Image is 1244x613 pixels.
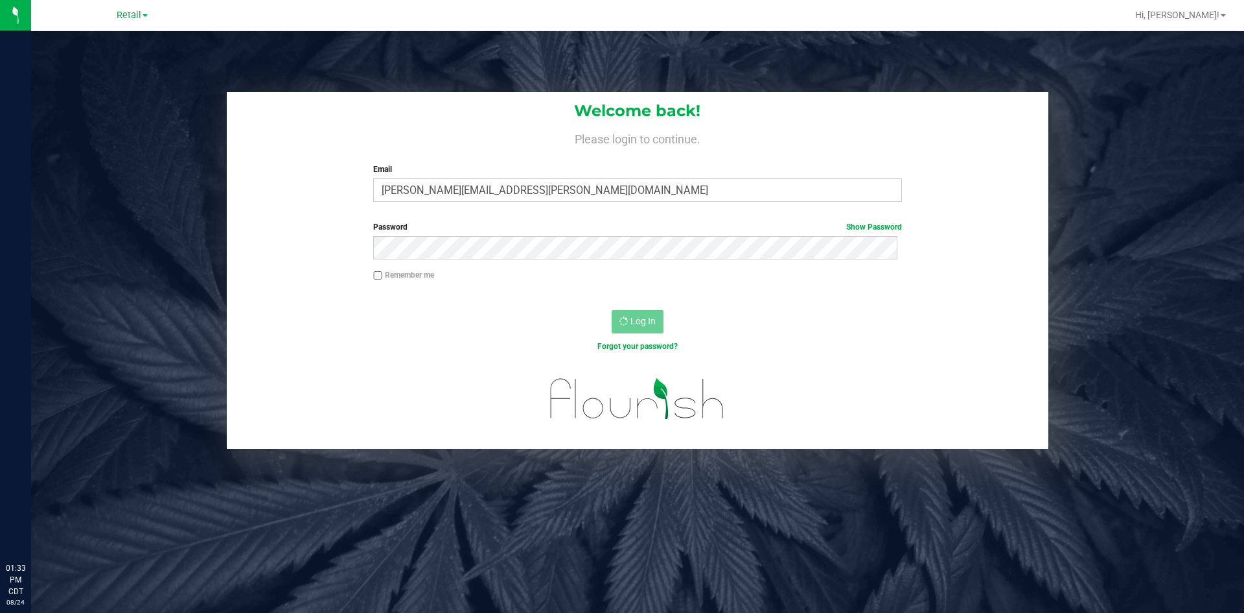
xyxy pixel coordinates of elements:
label: Email [373,163,901,175]
span: Log In [630,316,656,326]
img: flourish_logo.svg [535,366,740,432]
span: Password [373,222,408,232]
a: Show Password [846,222,902,232]
label: Remember me [373,269,434,281]
span: Hi, [PERSON_NAME]! [1135,10,1219,20]
input: Remember me [373,271,382,280]
h4: Please login to continue. [227,130,1048,145]
h1: Welcome back! [227,102,1048,119]
p: 08/24 [6,597,25,607]
button: Log In [612,310,663,333]
a: Forgot your password? [597,342,678,351]
p: 01:33 PM CDT [6,562,25,597]
span: Retail [117,10,141,21]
